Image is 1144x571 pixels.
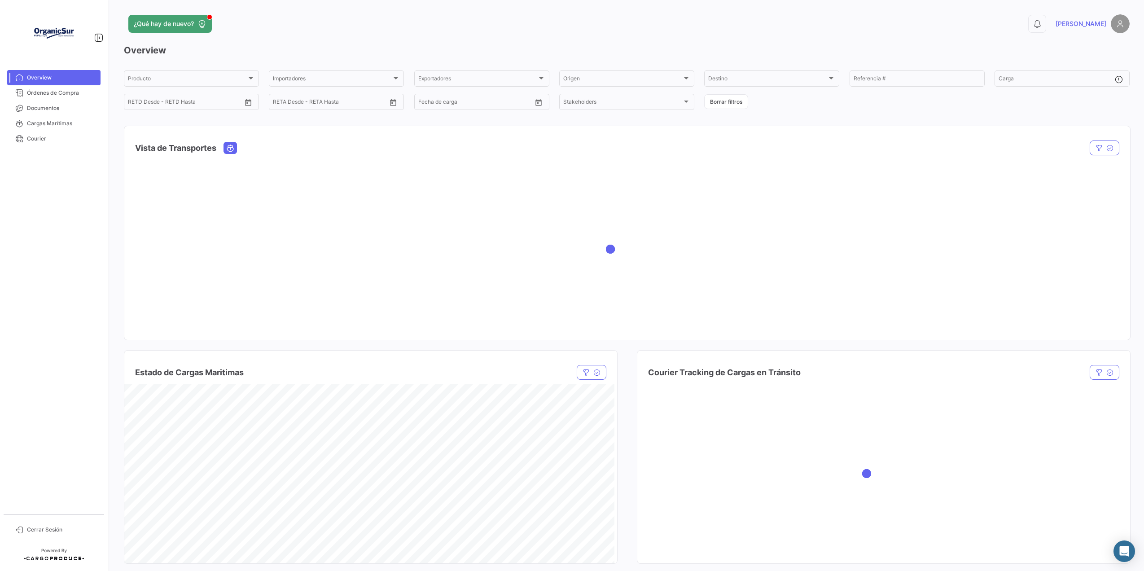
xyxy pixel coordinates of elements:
button: Open calendar [532,96,545,109]
button: Borrar filtros [704,94,748,109]
input: Hasta [441,100,495,106]
div: Abrir Intercom Messenger [1113,540,1135,562]
a: Overview [7,70,101,85]
input: Desde [128,100,144,106]
span: Courier [27,135,97,143]
a: Courier [7,131,101,146]
span: Destino [708,77,827,83]
a: Cargas Marítimas [7,116,101,131]
input: Hasta [150,100,205,106]
button: ¿Qué hay de nuevo? [128,15,212,33]
h4: Estado de Cargas Maritimas [135,366,244,379]
span: Origen [563,77,682,83]
button: Open calendar [241,96,255,109]
h3: Overview [124,44,1130,57]
img: Logo+OrganicSur.png [31,11,76,56]
span: Documentos [27,104,97,112]
button: Ocean [224,142,237,154]
img: placeholder-user.png [1111,14,1130,33]
span: Exportadores [418,77,537,83]
button: Open calendar [386,96,400,109]
h4: Courier Tracking de Cargas en Tránsito [648,366,801,379]
span: Stakeholders [563,100,682,106]
input: Desde [273,100,289,106]
span: Órdenes de Compra [27,89,97,97]
span: ¿Qué hay de nuevo? [134,19,194,28]
span: Cerrar Sesión [27,526,97,534]
span: Cargas Marítimas [27,119,97,127]
input: Hasta [295,100,350,106]
a: Órdenes de Compra [7,85,101,101]
span: Producto [128,77,247,83]
a: Documentos [7,101,101,116]
input: Desde [418,100,434,106]
span: Overview [27,74,97,82]
span: Importadores [273,77,392,83]
span: [PERSON_NAME] [1056,19,1106,28]
h4: Vista de Transportes [135,142,216,154]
